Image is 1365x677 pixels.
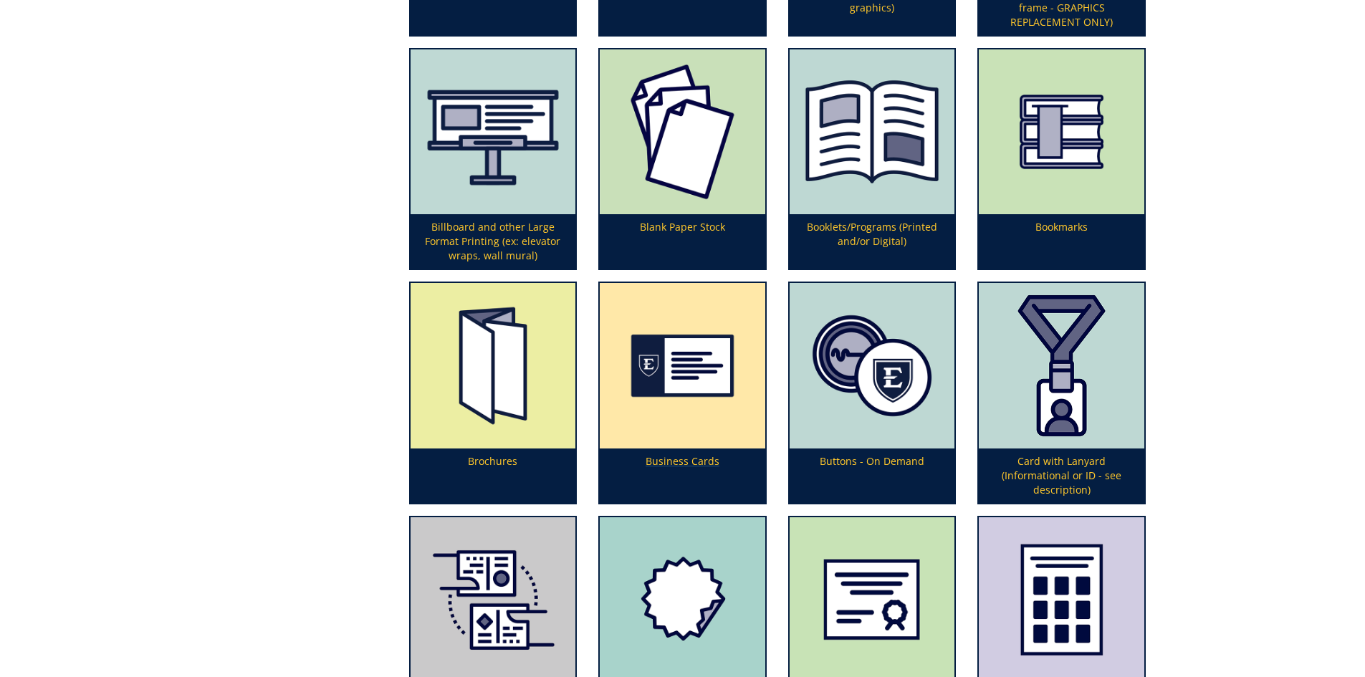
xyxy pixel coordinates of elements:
img: bookmarks-655684c13eb552.36115741.png [979,49,1144,215]
p: Bookmarks [979,214,1144,269]
p: Billboard and other Large Format Printing (ex: elevator wraps, wall mural) [411,214,576,269]
a: Business Cards [600,283,765,503]
p: Card with Lanyard (Informational or ID - see description) [979,448,1144,503]
img: blank%20paper-65568471efb8f2.36674323.png [600,49,765,215]
a: Bookmarks [979,49,1144,269]
img: canvas-5fff48368f7674.25692951.png [411,49,576,215]
a: Buttons - On Demand [790,283,955,503]
p: Buttons - On Demand [790,448,955,503]
p: Brochures [411,448,576,503]
a: Blank Paper Stock [600,49,765,269]
img: buttons-6556850c435158.61892814.png [790,283,955,448]
img: booklet%20or%20program-655684906987b4.38035964.png [790,49,955,215]
img: brochures-655684ddc17079.69539308.png [411,283,576,448]
a: Booklets/Programs (Printed and/or Digital) [790,49,955,269]
img: business%20cards-655684f769de13.42776325.png [600,283,765,448]
a: Billboard and other Large Format Printing (ex: elevator wraps, wall mural) [411,49,576,269]
p: Booklets/Programs (Printed and/or Digital) [790,214,955,269]
a: Card with Lanyard (Informational or ID - see description) [979,283,1144,503]
a: Brochures [411,283,576,503]
img: card%20with%20lanyard-64d29bdf945cd3.52638038.png [979,283,1144,448]
p: Blank Paper Stock [600,214,765,269]
p: Business Cards [600,448,765,503]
